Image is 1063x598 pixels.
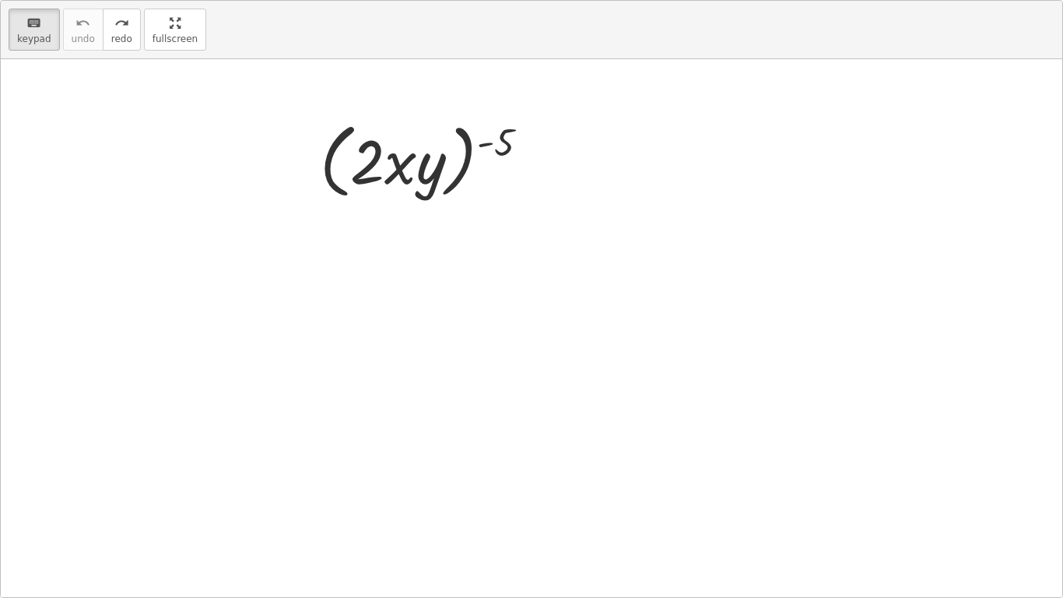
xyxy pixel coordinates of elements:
[75,14,90,33] i: undo
[63,9,103,51] button: undoundo
[153,33,198,44] span: fullscreen
[26,14,41,33] i: keyboard
[103,9,141,51] button: redoredo
[9,9,60,51] button: keyboardkeypad
[144,9,206,51] button: fullscreen
[72,33,95,44] span: undo
[114,14,129,33] i: redo
[111,33,132,44] span: redo
[17,33,51,44] span: keypad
